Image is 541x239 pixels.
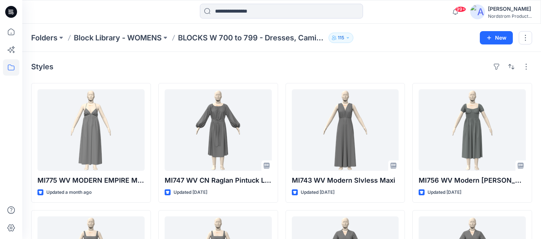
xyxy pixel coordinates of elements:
[178,33,326,43] p: BLOCKS W 700 to 799 - Dresses, Cami's, Gowns, Chemise
[165,175,272,186] p: MI747 WV CN Raglan Pintuck LS Midi
[292,89,399,171] a: MI743 WV Modern Slvless Maxi
[428,189,461,196] p: Updated [DATE]
[37,175,145,186] p: MI775 WV MODERN EMPIRE MAXI
[165,89,272,171] a: MI747 WV CN Raglan Pintuck LS Midi
[292,175,399,186] p: MI743 WV Modern Slvless Maxi
[301,189,334,196] p: Updated [DATE]
[455,6,466,12] span: 99+
[31,33,57,43] a: Folders
[488,13,532,19] div: Nordstrom Product...
[488,4,532,13] div: [PERSON_NAME]
[470,4,485,19] img: avatar
[31,62,53,71] h4: Styles
[338,34,344,42] p: 115
[419,89,526,171] a: MI756 WV Modern Smock W Short
[46,189,92,196] p: Updated a month ago
[329,33,353,43] button: 115
[174,189,207,196] p: Updated [DATE]
[74,33,162,43] a: Block Library - WOMENS
[419,175,526,186] p: MI756 WV Modern [PERSON_NAME] W Short
[37,89,145,171] a: MI775 WV MODERN EMPIRE MAXI
[480,31,513,44] button: New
